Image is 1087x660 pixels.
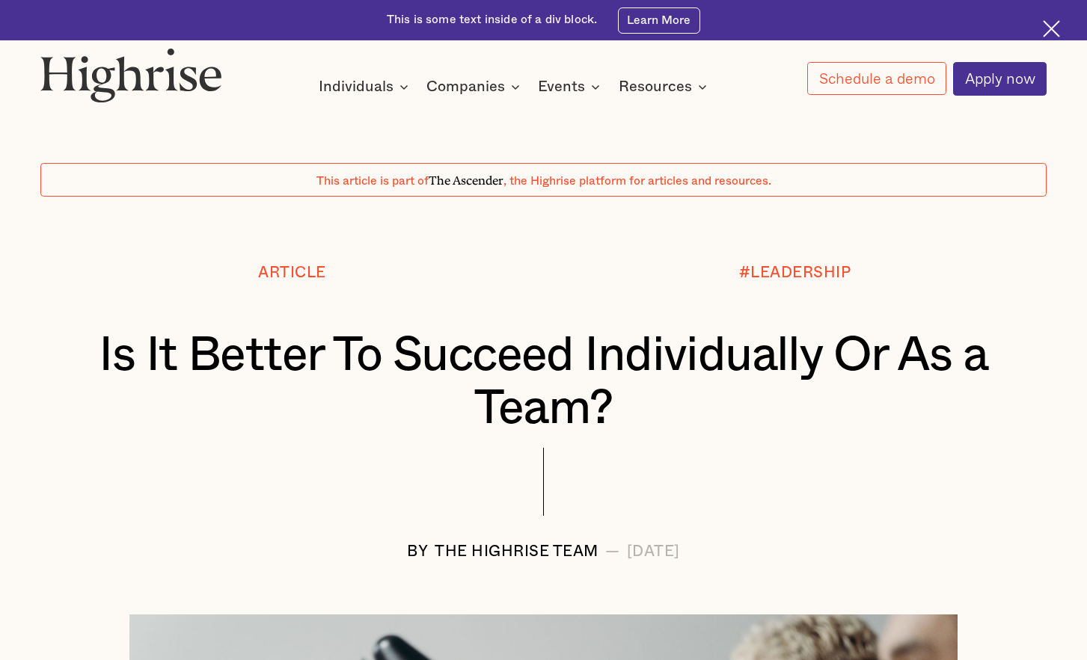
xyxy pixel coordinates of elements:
div: Events [538,78,585,96]
div: This is some text inside of a div block. [387,12,597,28]
div: #LEADERSHIP [739,265,851,281]
h1: Is It Better To Succeed Individually Or As a Team? [82,329,1004,435]
a: Learn More [618,7,701,34]
div: Individuals [319,78,394,96]
div: BY [407,543,428,560]
img: Highrise logo [40,48,222,102]
img: Cross icon [1043,20,1060,37]
div: Article [258,265,326,281]
div: Resources [619,78,692,96]
div: [DATE] [627,543,680,560]
span: , the Highrise platform for articles and resources. [503,175,771,187]
a: Apply now [953,62,1047,96]
span: The Ascender [429,170,503,185]
div: Resources [619,78,711,96]
div: Companies [426,78,524,96]
div: Companies [426,78,505,96]
a: Schedule a demo [807,62,946,95]
span: This article is part of [316,175,429,187]
div: Individuals [319,78,413,96]
div: — [605,543,620,560]
div: The Highrise Team [435,543,598,560]
div: Events [538,78,604,96]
